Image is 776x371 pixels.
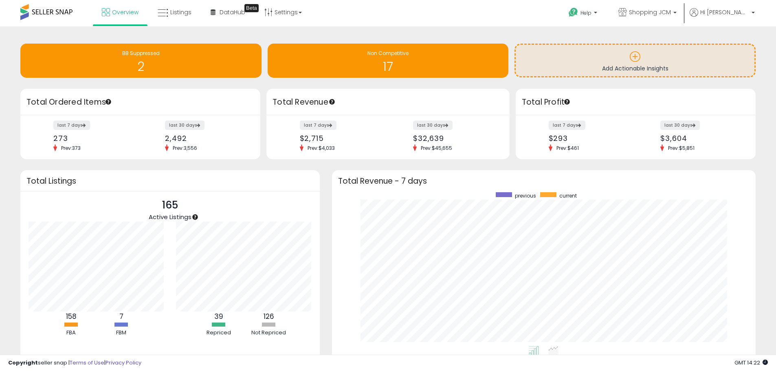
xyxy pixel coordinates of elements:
[734,359,768,367] span: 2025-09-12 14:22 GMT
[47,329,96,337] div: FBA
[57,145,85,151] span: Prev: 373
[549,134,630,143] div: $293
[8,359,38,367] strong: Copyright
[20,44,262,78] a: BB Suppressed 2
[660,134,741,143] div: $3,604
[552,145,583,151] span: Prev: $461
[273,97,503,108] h3: Total Revenue
[515,192,536,199] span: previous
[53,121,90,130] label: last 7 days
[300,121,336,130] label: last 7 days
[119,312,123,321] b: 7
[559,192,577,199] span: current
[328,98,336,105] div: Tooltip anchor
[522,97,750,108] h3: Total Profit
[244,4,259,12] div: Tooltip anchor
[106,359,141,367] a: Privacy Policy
[70,359,104,367] a: Terms of Use
[244,329,293,337] div: Not Repriced
[413,134,495,143] div: $32,639
[690,8,755,26] a: Hi [PERSON_NAME]
[629,8,671,16] span: Shopping JCM
[169,145,201,151] span: Prev: 3,556
[516,45,754,76] a: Add Actionable Insights
[700,8,749,16] span: Hi [PERSON_NAME]
[165,134,246,143] div: 2,492
[24,60,257,73] h1: 2
[568,7,578,18] i: Get Help
[602,64,668,72] span: Add Actionable Insights
[165,121,204,130] label: last 30 days
[122,50,160,57] span: BB Suppressed
[338,178,750,184] h3: Total Revenue - 7 days
[8,359,141,367] div: seller snap | |
[300,134,382,143] div: $2,715
[563,98,571,105] div: Tooltip anchor
[264,312,274,321] b: 126
[112,8,138,16] span: Overview
[413,121,453,130] label: last 30 days
[367,50,409,57] span: Non Competitive
[417,145,456,151] span: Prev: $45,655
[191,213,199,221] div: Tooltip anchor
[303,145,339,151] span: Prev: $4,033
[194,329,243,337] div: Repriced
[580,9,591,16] span: Help
[66,312,77,321] b: 158
[26,97,254,108] h3: Total Ordered Items
[220,8,245,16] span: DataHub
[170,8,191,16] span: Listings
[26,178,314,184] h3: Total Listings
[53,134,134,143] div: 273
[272,60,505,73] h1: 17
[562,1,605,26] a: Help
[268,44,509,78] a: Non Competitive 17
[149,213,191,221] span: Active Listings
[214,312,223,321] b: 39
[549,121,585,130] label: last 7 days
[664,145,699,151] span: Prev: $5,851
[97,329,146,337] div: FBM
[149,198,191,213] p: 165
[660,121,700,130] label: last 30 days
[105,98,112,105] div: Tooltip anchor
